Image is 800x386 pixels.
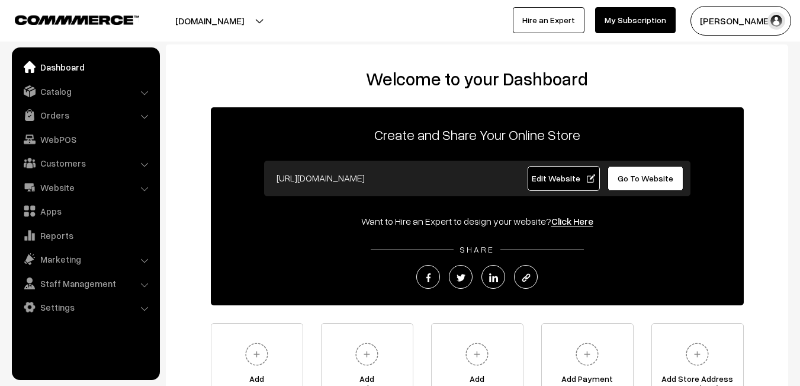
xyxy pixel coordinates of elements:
[528,166,600,191] a: Edit Website
[15,56,156,78] a: Dashboard
[15,248,156,270] a: Marketing
[15,104,156,126] a: Orders
[178,68,776,90] h2: Welcome to your Dashboard
[15,225,156,246] a: Reports
[551,215,593,227] a: Click Here
[690,6,791,36] button: [PERSON_NAME]
[211,124,744,145] p: Create and Share Your Online Store
[134,6,285,36] button: [DOMAIN_NAME]
[15,296,156,318] a: Settings
[454,244,500,254] span: SHARE
[513,7,584,33] a: Hire an Expert
[618,173,673,183] span: Go To Website
[240,338,273,371] img: plus.svg
[767,12,785,30] img: user
[351,338,383,371] img: plus.svg
[532,173,595,183] span: Edit Website
[211,214,744,228] div: Want to Hire an Expert to design your website?
[15,129,156,150] a: WebPOS
[15,200,156,222] a: Apps
[571,338,603,371] img: plus.svg
[15,152,156,174] a: Customers
[595,7,676,33] a: My Subscription
[681,338,714,371] img: plus.svg
[15,81,156,102] a: Catalog
[15,15,139,24] img: COMMMERCE
[608,166,684,191] a: Go To Website
[15,12,118,26] a: COMMMERCE
[15,177,156,198] a: Website
[15,273,156,294] a: Staff Management
[461,338,493,371] img: plus.svg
